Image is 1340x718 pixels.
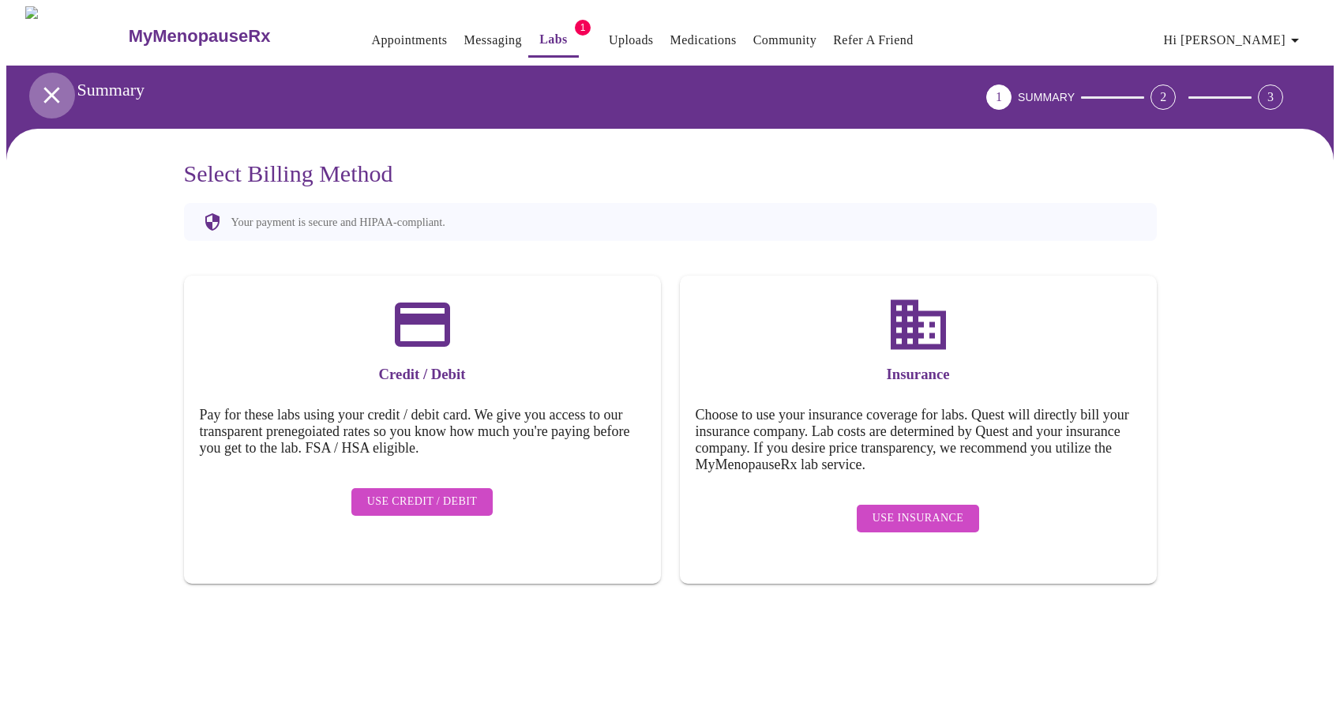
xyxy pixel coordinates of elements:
span: Use Insurance [873,509,963,528]
h3: MyMenopauseRx [129,26,271,47]
button: open drawer [28,72,75,118]
a: Labs [539,28,568,51]
span: SUMMARY [1018,91,1075,103]
h3: Select Billing Method [184,160,1157,187]
a: Appointments [371,29,447,51]
a: Community [753,29,817,51]
a: Messaging [464,29,522,51]
a: Refer a Friend [833,29,914,51]
img: MyMenopauseRx Logo [25,6,126,66]
button: Messaging [458,24,528,56]
h5: Choose to use your insurance coverage for labs. Quest will directly bill your insurance company. ... [696,407,1141,473]
h3: Summary [77,80,899,100]
h5: Pay for these labs using your credit / debit card. We give you access to our transparent prenegoi... [200,407,645,457]
h3: Credit / Debit [200,366,645,383]
a: MyMenopauseRx [126,9,333,64]
button: Hi [PERSON_NAME] [1158,24,1311,56]
button: Use Credit / Debit [351,488,494,516]
p: Your payment is secure and HIPAA-compliant. [231,216,445,229]
button: Medications [664,24,743,56]
span: Use Credit / Debit [367,492,478,512]
h3: Insurance [696,366,1141,383]
button: Community [747,24,824,56]
button: Use Insurance [857,505,979,532]
button: Refer a Friend [827,24,920,56]
a: Medications [670,29,737,51]
div: 1 [986,85,1012,110]
button: Appointments [365,24,453,56]
button: Labs [528,24,579,58]
div: 2 [1150,85,1176,110]
span: 1 [575,20,591,36]
a: Uploads [609,29,654,51]
div: 3 [1258,85,1283,110]
span: Hi [PERSON_NAME] [1164,29,1304,51]
button: Uploads [602,24,660,56]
